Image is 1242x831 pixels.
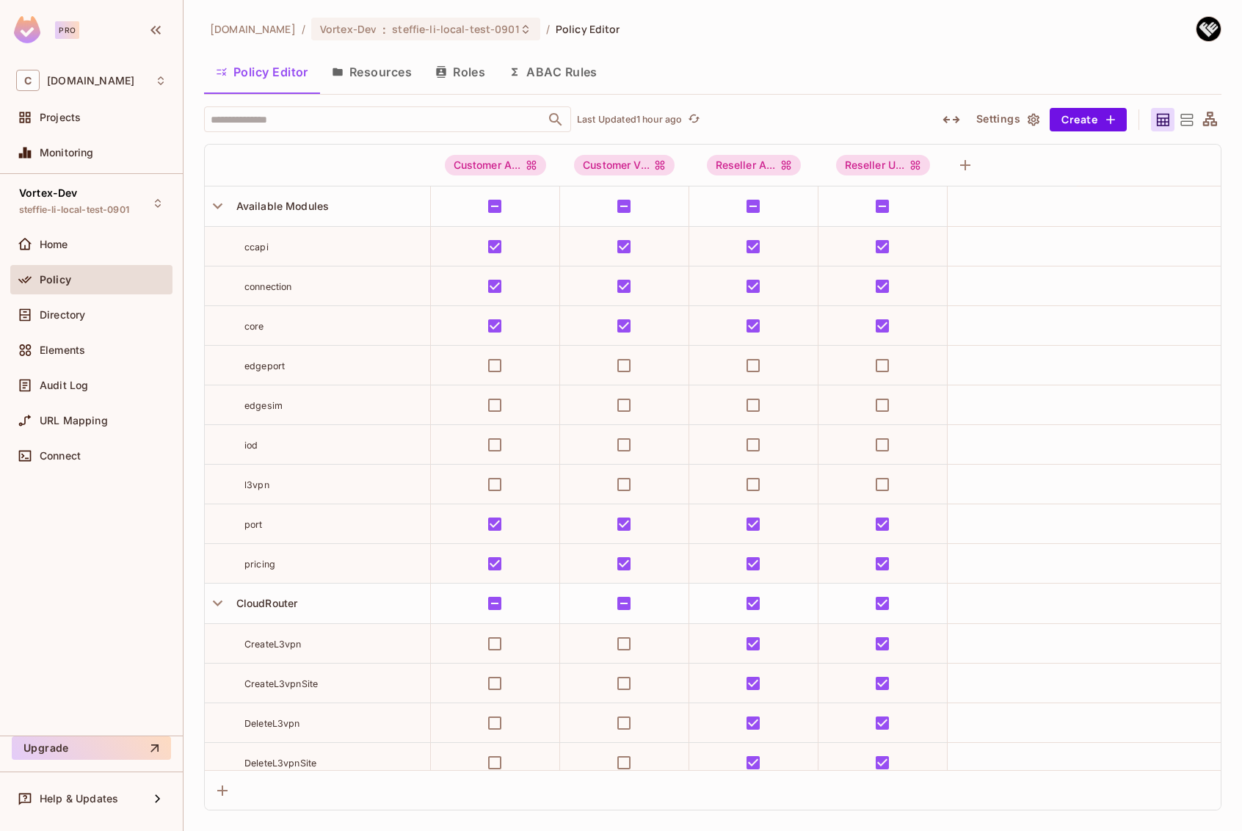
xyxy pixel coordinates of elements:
[574,155,675,175] div: Customer V...
[497,54,609,90] button: ABAC Rules
[577,114,682,126] p: Last Updated 1 hour ago
[707,155,801,175] span: Reseller Admin
[244,678,318,689] span: CreateL3vpnSite
[55,21,79,39] div: Pro
[40,793,118,805] span: Help & Updates
[392,22,519,36] span: steffie-li-local-test-0901
[40,344,85,356] span: Elements
[244,479,269,490] span: l3vpn
[707,155,801,175] div: Reseller A...
[244,639,302,650] span: CreateL3vpn
[244,718,300,729] span: DeleteL3vpn
[230,597,298,609] span: CloudRouter
[970,108,1044,131] button: Settings
[16,70,40,91] span: C
[546,22,550,36] li: /
[244,242,269,253] span: ccapi
[244,519,263,530] span: port
[40,309,85,321] span: Directory
[574,155,675,175] span: Customer Viewer
[204,54,320,90] button: Policy Editor
[1196,17,1221,41] img: Qianwen Li
[244,400,283,411] span: edgesim
[40,450,81,462] span: Connect
[244,559,275,570] span: pricing
[545,109,566,130] button: Open
[445,155,546,175] span: Customer Admin
[244,758,316,769] span: DeleteL3vpnSite
[320,54,424,90] button: Resources
[320,22,377,36] span: Vortex-Dev
[19,187,78,199] span: Vortex-Dev
[685,111,702,128] button: refresh
[19,204,129,216] span: steffie-li-local-test-0901
[556,22,620,36] span: Policy Editor
[382,23,387,35] span: :
[12,736,171,760] button: Upgrade
[14,16,40,43] img: SReyMgAAAABJRU5ErkJggg==
[40,415,108,427] span: URL Mapping
[244,440,258,451] span: iod
[244,321,264,332] span: core
[210,22,296,36] span: the active workspace
[230,200,330,212] span: Available Modules
[836,155,930,175] span: Reseller User
[836,155,930,175] div: Reseller U...
[40,239,68,250] span: Home
[424,54,497,90] button: Roles
[47,75,134,87] span: Workspace: consoleconnect.com
[244,281,292,292] span: connection
[1050,108,1127,131] button: Create
[40,274,71,286] span: Policy
[682,111,702,128] span: Click to refresh data
[40,112,81,123] span: Projects
[445,155,546,175] div: Customer A...
[244,360,285,371] span: edgeport
[40,380,88,391] span: Audit Log
[40,147,94,159] span: Monitoring
[302,22,305,36] li: /
[688,112,700,127] span: refresh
